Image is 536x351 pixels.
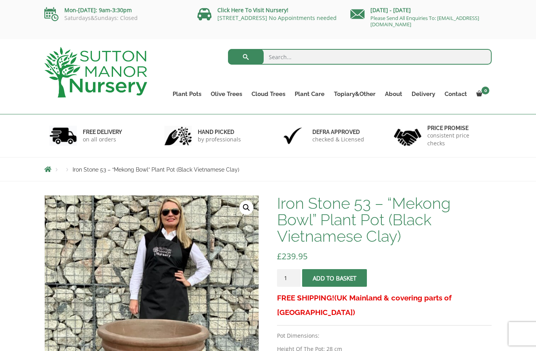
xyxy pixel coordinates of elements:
[44,15,186,21] p: Saturdays&Sundays: Closed
[247,89,290,100] a: Cloud Trees
[49,126,77,146] img: 1.jpg
[168,89,206,100] a: Plant Pots
[370,14,479,28] a: Please Send All Enquiries To: [EMAIL_ADDRESS][DOMAIN_NAME]
[481,87,489,94] span: 0
[380,89,407,100] a: About
[198,128,241,136] h6: hand picked
[312,136,364,143] p: checked & Licensed
[228,49,492,65] input: Search...
[217,6,288,14] a: Click Here To Visit Nursery!
[164,126,192,146] img: 2.jpg
[329,89,380,100] a: Topiary&Other
[206,89,247,100] a: Olive Trees
[350,5,492,15] p: [DATE] - [DATE]
[290,89,329,100] a: Plant Care
[239,201,253,215] a: View full-screen image gallery
[83,128,122,136] h6: FREE DELIVERY
[277,251,282,262] span: £
[44,5,186,15] p: Mon-[DATE]: 9am-3:30pm
[302,269,367,287] button: Add to basket
[277,251,308,262] bdi: 239.95
[277,269,301,287] input: Product quantity
[277,331,492,340] p: Pot Dimensions:
[277,291,492,320] h3: FREE SHIPPING!
[312,128,364,136] h6: Defra approved
[44,47,147,98] img: logo
[427,132,487,147] p: consistent price checks
[472,89,492,100] a: 0
[217,14,337,22] a: [STREET_ADDRESS] No Appointments needed
[44,166,492,172] nav: Breadcrumbs
[407,89,440,100] a: Delivery
[279,126,306,146] img: 3.jpg
[277,293,452,317] span: (UK Mainland & covering parts of [GEOGRAPHIC_DATA])
[427,125,487,132] h6: Price promise
[440,89,472,100] a: Contact
[83,136,122,143] p: on all orders
[198,136,241,143] p: by professionals
[73,166,239,173] span: Iron Stone 53 – “Mekong Bowl” Plant Pot (Black Vietnamese Clay)
[394,124,421,148] img: 4.jpg
[277,195,492,244] h1: Iron Stone 53 – “Mekong Bowl” Plant Pot (Black Vietnamese Clay)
